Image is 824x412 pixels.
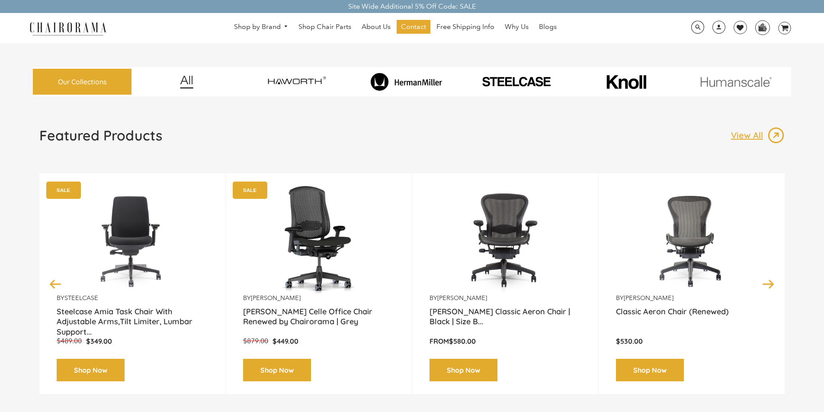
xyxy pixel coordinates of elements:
img: Classic Aeron Chair (Renewed) - chairorama [616,186,767,294]
a: Classic Aeron Chair (Renewed) [616,307,767,328]
img: image_11.png [683,77,789,87]
a: Shop Now [57,359,125,382]
a: Shop Now [243,359,311,382]
span: $879.00 [243,337,268,345]
span: About Us [362,22,391,32]
a: Steelcase [64,294,98,302]
h1: Featured Products [39,127,162,144]
span: $489.00 [57,337,82,345]
a: Why Us [500,20,533,34]
a: Free Shipping Info [432,20,499,34]
span: Blogs [539,22,557,32]
nav: DesktopNavigation [148,20,643,36]
a: Featured Products [39,127,162,151]
span: Shop Chair Parts [298,22,351,32]
p: by [430,294,581,302]
span: $530.00 [616,337,643,345]
span: Contact [401,22,426,32]
button: Next [761,276,776,291]
span: $349.00 [86,337,112,345]
span: Free Shipping Info [436,22,494,32]
img: Amia Chair by chairorama.com [57,186,208,294]
text: SALE [243,187,256,193]
a: [PERSON_NAME] Classic Aeron Chair | Black | Size B... [430,307,581,328]
a: [PERSON_NAME] Celle Office Chair Renewed by Chairorama | Grey [243,307,394,328]
button: Previous [48,276,63,291]
a: View All [731,127,785,144]
img: image_7_14f0750b-d084-457f-979a-a1ab9f6582c4.png [244,69,349,94]
p: From [430,337,581,346]
p: by [57,294,208,302]
img: chairorama [25,21,111,36]
a: Shop by Brand [230,20,293,34]
a: [PERSON_NAME] [624,294,673,302]
a: Shop Now [430,359,497,382]
img: image_10_1.png [587,74,665,90]
a: Herman Miller Celle Office Chair Renewed by Chairorama | Grey - chairorama Herman Miller Celle Of... [243,186,394,294]
p: View All [731,130,767,141]
a: Blogs [535,20,561,34]
span: Why Us [505,22,529,32]
a: Shop Now [616,359,684,382]
p: by [243,294,394,302]
a: Our Collections [33,69,131,95]
img: Herman Miller Classic Aeron Chair | Black | Size B (Renewed) - chairorama [430,186,581,294]
img: image_13.png [767,127,785,144]
a: [PERSON_NAME] [437,294,487,302]
p: by [616,294,767,302]
a: Shop Chair Parts [294,20,356,34]
span: $449.00 [273,337,298,345]
a: Amia Chair by chairorama.com Renewed Amia Chair chairorama.com [57,186,208,294]
text: SALE [57,187,70,193]
img: PHOTO-2024-07-09-00-53-10-removebg-preview.png [463,75,569,88]
img: Herman Miller Celle Office Chair Renewed by Chairorama | Grey - chairorama [243,186,394,294]
a: Steelcase Amia Task Chair With Adjustable Arms,Tilt Limiter, Lumbar Support... [57,307,208,328]
span: $580.00 [449,337,476,345]
img: WhatsApp_Image_2024-07-12_at_16.23.01.webp [756,21,769,34]
a: [PERSON_NAME] [251,294,301,302]
img: image_12.png [163,75,211,89]
a: Contact [397,20,430,34]
img: image_8_173eb7e0-7579-41b4-bc8e-4ba0b8ba93e8.png [353,73,459,91]
a: About Us [357,20,395,34]
a: Herman Miller Classic Aeron Chair | Black | Size B (Renewed) - chairorama Herman Miller Classic A... [430,186,581,294]
a: Classic Aeron Chair (Renewed) - chairorama Classic Aeron Chair (Renewed) - chairorama [616,186,767,294]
